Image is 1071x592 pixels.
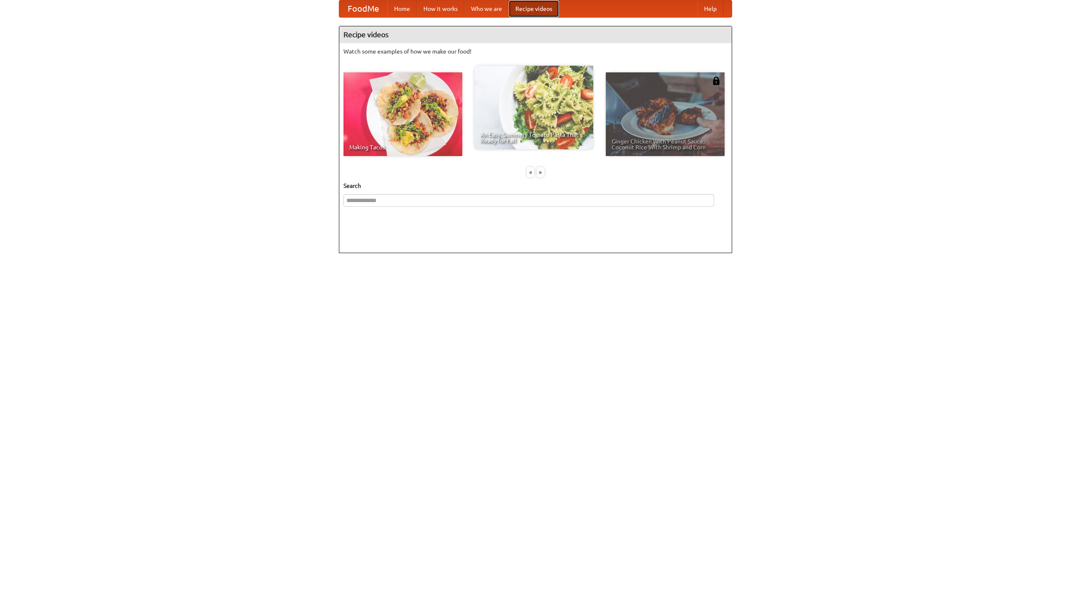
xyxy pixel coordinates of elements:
a: Who we are [464,0,509,17]
a: How it works [417,0,464,17]
span: Making Tacos [349,144,456,150]
a: Home [387,0,417,17]
a: Making Tacos [343,72,462,156]
h4: Recipe videos [339,26,732,43]
span: An Easy, Summery Tomato Pasta That's Ready for Fall [480,132,587,144]
a: An Easy, Summery Tomato Pasta That's Ready for Fall [474,66,593,149]
a: Recipe videos [509,0,559,17]
p: Watch some examples of how we make our food! [343,47,728,56]
a: Help [697,0,723,17]
h5: Search [343,182,728,190]
img: 483408.png [712,77,720,85]
div: « [527,167,534,177]
div: » [537,167,544,177]
a: FoodMe [339,0,387,17]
